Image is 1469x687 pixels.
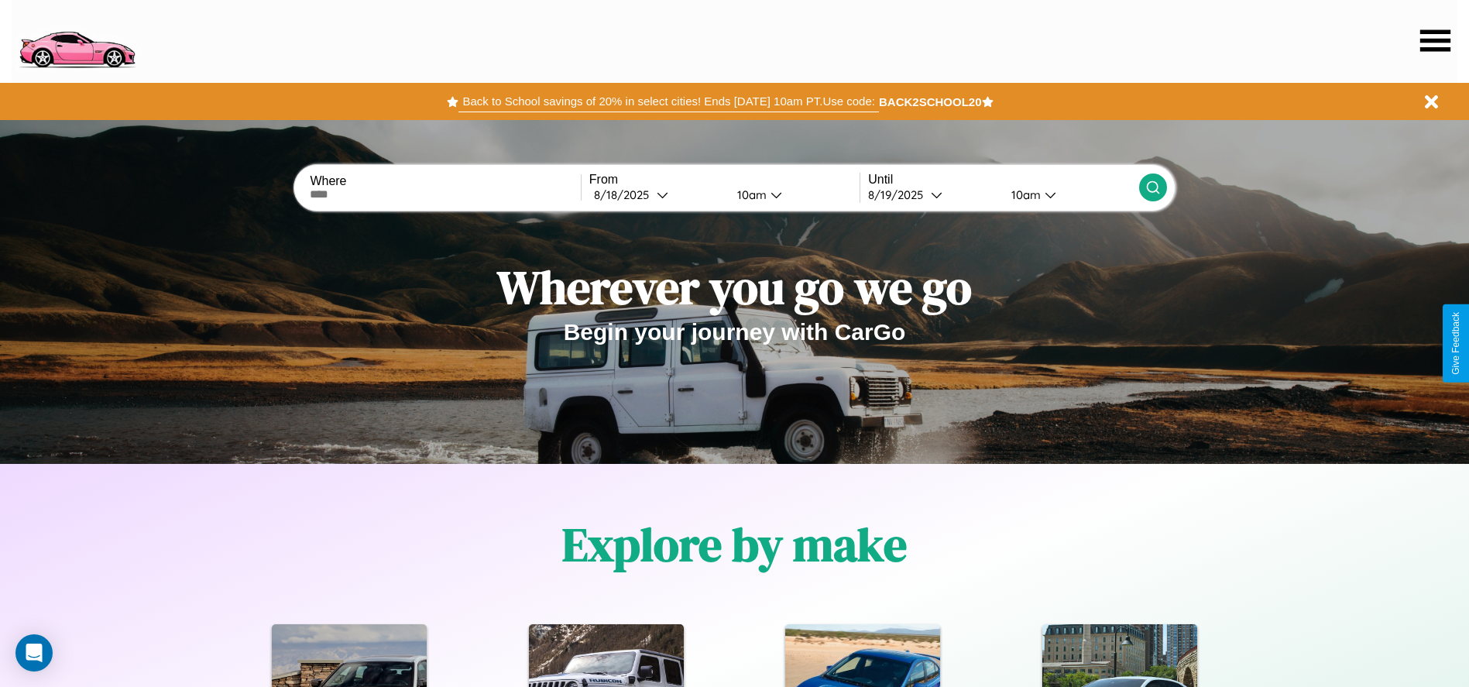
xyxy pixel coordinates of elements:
[589,173,860,187] label: From
[594,187,657,202] div: 8 / 18 / 2025
[562,513,907,576] h1: Explore by make
[999,187,1139,203] button: 10am
[1450,312,1461,375] div: Give Feedback
[1004,187,1045,202] div: 10am
[310,174,580,188] label: Where
[725,187,860,203] button: 10am
[868,187,931,202] div: 8 / 19 / 2025
[729,187,771,202] div: 10am
[868,173,1138,187] label: Until
[879,95,982,108] b: BACK2SCHOOL20
[589,187,725,203] button: 8/18/2025
[15,634,53,672] div: Open Intercom Messenger
[458,91,878,112] button: Back to School savings of 20% in select cities! Ends [DATE] 10am PT.Use code:
[12,8,142,72] img: logo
